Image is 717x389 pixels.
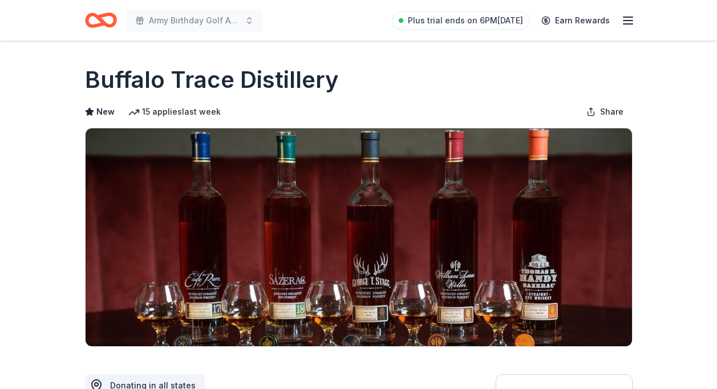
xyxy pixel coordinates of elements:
[149,14,240,27] span: Army Birthday Golf Awards Luncheon Silent Auction
[600,105,623,119] span: Share
[96,105,115,119] span: New
[128,105,221,119] div: 15 applies last week
[85,7,117,34] a: Home
[86,128,632,346] img: Image for Buffalo Trace Distillery
[408,14,523,27] span: Plus trial ends on 6PM[DATE]
[126,9,263,32] button: Army Birthday Golf Awards Luncheon Silent Auction
[392,11,530,30] a: Plus trial ends on 6PM[DATE]
[534,10,617,31] a: Earn Rewards
[577,100,633,123] button: Share
[85,64,339,96] h1: Buffalo Trace Distillery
